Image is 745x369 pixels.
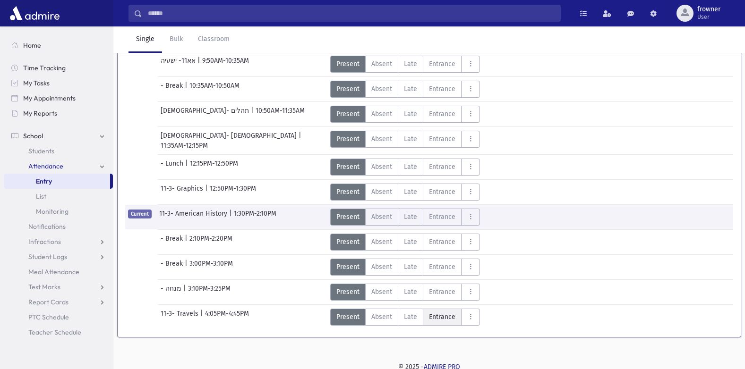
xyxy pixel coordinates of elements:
span: PTC Schedule [28,313,69,321]
span: Notifications [28,222,66,231]
span: 10:35AM-10:50AM [189,81,240,98]
a: Teacher Schedule [4,325,113,340]
span: Meal Attendance [28,268,79,276]
a: PTC Schedule [4,310,113,325]
span: Entrance [429,134,455,144]
span: 2:10PM-2:20PM [189,234,232,251]
span: - מנחה [161,284,183,301]
div: AttTypes [330,284,480,301]
span: Time Tracking [23,64,66,72]
span: Present [336,312,360,322]
span: Entrance [429,84,455,94]
div: AttTypes [330,234,480,251]
span: | [185,234,189,251]
span: Teacher Schedule [28,328,81,336]
a: Infractions [4,234,113,249]
div: AttTypes [330,209,480,226]
span: [DEMOGRAPHIC_DATA]- [DEMOGRAPHIC_DATA] [161,131,299,141]
span: 10:50AM-11:35AM [256,106,305,123]
span: Entrance [429,262,455,272]
span: Entrance [429,59,455,69]
div: AttTypes [330,309,480,326]
span: | [185,81,189,98]
span: Absent [371,312,392,322]
a: School [4,128,113,143]
span: Current [128,210,152,218]
span: Entry [36,177,52,185]
span: Student Logs [28,252,67,261]
span: Report Cards [28,298,69,306]
span: 12:15PM-12:50PM [190,159,238,176]
span: | [197,56,202,73]
span: frowner [697,6,720,13]
div: AttTypes [330,259,480,276]
a: Notifications [4,219,113,234]
span: 4:05PM-4:45PM [205,309,249,326]
span: Absent [371,287,392,297]
span: 3:00PM-3:10PM [189,259,233,276]
span: My Tasks [23,79,50,87]
span: Entrance [429,237,455,247]
span: - Break [161,259,185,276]
span: Entrance [429,109,455,119]
span: Absent [371,262,392,272]
span: Home [23,41,41,50]
a: Entry [4,174,110,189]
span: Absent [371,237,392,247]
span: Late [404,134,417,144]
span: Absent [371,162,392,172]
span: List [36,192,46,201]
span: Monitoring [36,207,69,216]
div: AttTypes [330,56,480,73]
span: School [23,132,43,140]
span: | [205,184,210,201]
span: Absent [371,134,392,144]
span: | [200,309,205,326]
span: 11-3- American History [159,209,229,226]
span: Test Marks [28,283,60,291]
div: AttTypes [330,159,480,176]
span: Absent [371,187,392,197]
a: My Appointments [4,91,113,106]
span: Absent [371,212,392,222]
span: - Break [161,81,185,98]
span: My Appointments [23,94,76,102]
a: Meal Attendance [4,264,113,279]
a: Student Logs [4,249,113,264]
span: | [251,106,256,123]
span: Entrance [429,312,455,322]
a: Home [4,38,113,53]
span: Late [404,262,417,272]
span: Late [404,59,417,69]
input: Search [142,5,560,22]
span: 12:50PM-1:30PM [210,184,256,201]
span: Late [404,287,417,297]
span: Present [336,109,360,119]
a: Report Cards [4,294,113,310]
div: AttTypes [330,131,480,148]
span: אא11- ישעיה [161,56,197,73]
span: Entrance [429,187,455,197]
span: Entrance [429,287,455,297]
span: Absent [371,109,392,119]
span: Late [404,237,417,247]
span: Late [404,84,417,94]
span: | [229,209,234,226]
a: Classroom [190,26,237,53]
span: Absent [371,84,392,94]
span: 3:10PM-3:25PM [188,284,231,301]
a: My Tasks [4,75,113,91]
img: AdmirePro [8,4,62,23]
span: Present [336,237,360,247]
span: Infractions [28,237,61,246]
a: Monitoring [4,204,113,219]
span: 11:35AM-12:15PM [161,141,208,151]
span: | [299,131,303,141]
span: Entrance [429,162,455,172]
a: Students [4,143,113,159]
div: AttTypes [330,81,480,98]
a: List [4,189,113,204]
span: | [183,284,188,301]
span: Late [404,212,417,222]
a: Test Marks [4,279,113,294]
